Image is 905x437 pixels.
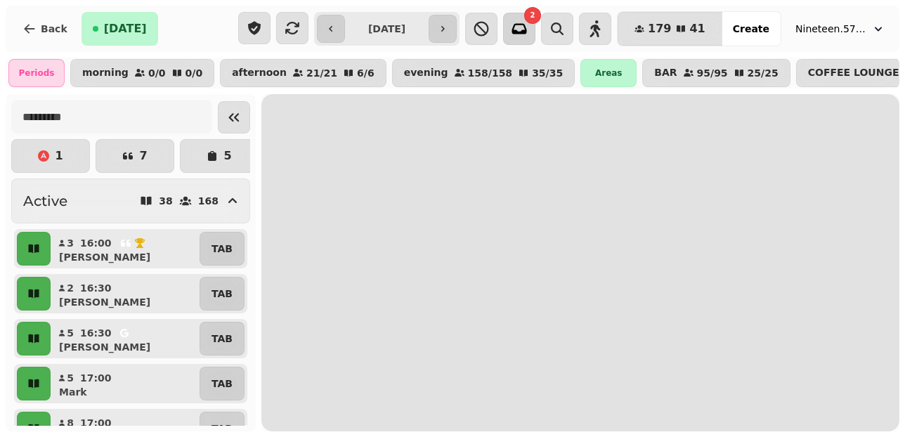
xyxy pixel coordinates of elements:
p: 95 / 95 [697,68,728,78]
p: [PERSON_NAME] [59,250,150,264]
button: TAB [200,232,245,266]
button: BAR95/9525/25 [642,59,790,87]
p: 168 [198,196,219,206]
p: 8 [66,416,74,430]
p: 35 / 35 [532,68,563,78]
p: 5 [223,150,231,162]
button: evening158/15835/35 [392,59,575,87]
span: Nineteen.57 Restaurant & Bar [795,22,866,36]
button: 1 [11,139,90,173]
p: 3 [66,236,74,250]
p: 1 [55,150,63,162]
p: [PERSON_NAME] [59,340,150,354]
p: 38 [159,196,172,206]
h2: Active [23,191,67,211]
button: TAB [200,277,245,311]
p: TAB [211,377,233,391]
p: 0 / 0 [148,68,166,78]
span: [DATE] [104,23,147,34]
button: TAB [200,367,245,400]
button: morning0/00/0 [70,59,214,87]
p: 17:00 [80,371,112,385]
p: afternoon [232,67,287,79]
p: evening [404,67,448,79]
p: TAB [211,242,233,256]
p: 0 / 0 [185,68,203,78]
p: 21 / 21 [306,68,337,78]
button: Back [11,12,79,46]
button: 316:00[PERSON_NAME] [53,232,197,266]
p: 2 [66,281,74,295]
span: 179 [648,23,671,34]
p: 17:00 [80,416,112,430]
button: Active38168 [11,178,250,223]
button: 516:30[PERSON_NAME] [53,322,197,356]
p: 16:00 [80,236,112,250]
button: 17941 [618,12,722,46]
button: TAB [200,322,245,356]
button: [DATE] [82,12,158,46]
button: afternoon21/216/6 [220,59,386,87]
p: 16:30 [80,281,112,295]
p: 16:30 [80,326,112,340]
p: TAB [211,287,233,301]
button: Collapse sidebar [218,101,250,133]
span: Create [733,24,769,34]
span: 41 [689,23,705,34]
p: 5 [66,371,74,385]
p: TAB [211,332,233,346]
p: morning [82,67,129,79]
p: Mark [59,385,87,399]
span: Back [41,24,67,34]
p: COFFEE LOUNGE [808,67,899,79]
button: 517:00Mark [53,367,197,400]
button: 7 [96,139,174,173]
button: Nineteen.57 Restaurant & Bar [787,16,894,41]
div: Areas [580,59,637,87]
p: 6 / 6 [357,68,375,78]
p: 7 [139,150,147,162]
p: 25 / 25 [748,68,779,78]
p: BAR [654,67,677,79]
button: 5 [180,139,259,173]
p: TAB [211,422,233,436]
span: 2 [530,12,535,19]
p: 5 [66,326,74,340]
div: Periods [8,59,65,87]
button: Create [722,12,781,46]
p: 158 / 158 [468,68,513,78]
p: [PERSON_NAME] [59,295,150,309]
button: 216:30[PERSON_NAME] [53,277,197,311]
